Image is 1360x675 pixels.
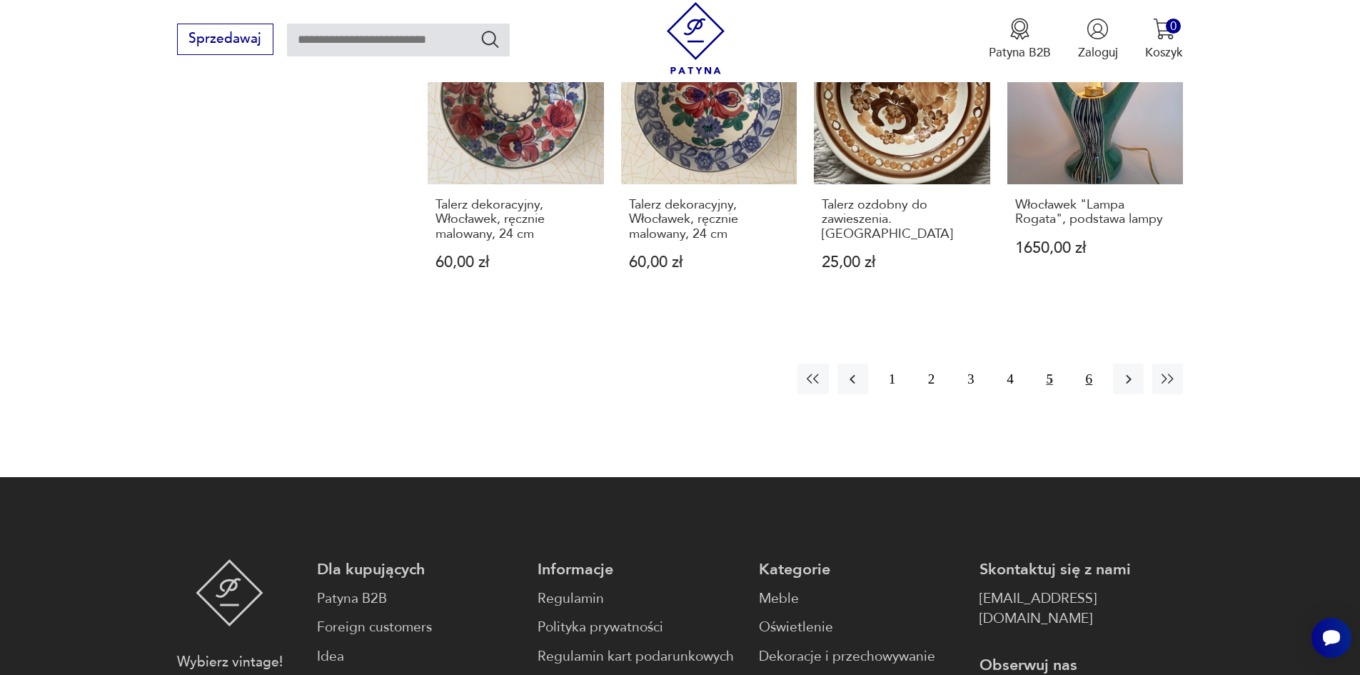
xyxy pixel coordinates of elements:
[538,589,741,609] a: Regulamin
[629,198,790,241] h3: Talerz dekoracyjny, Włocławek, ręcznie malowany, 24 cm
[955,364,986,394] button: 3
[1034,364,1065,394] button: 5
[177,652,283,673] p: Wybierz vintage!
[1009,18,1031,40] img: Ikona medalu
[759,589,962,609] a: Meble
[428,8,604,304] a: Produkt wyprzedanyTalerz dekoracyjny, Włocławek, ręcznie malowany, 24 cmTalerz dekoracyjny, Włocł...
[629,255,790,270] p: 60,00 zł
[979,559,1183,580] p: Skontaktuj się z nami
[989,44,1051,61] p: Patyna B2B
[317,559,520,580] p: Dla kupujących
[1007,8,1184,304] a: Produkt wyprzedanyWłocławek "Lampa Rogata", podstawa lampyWłocławek "Lampa Rogata", podstawa lamp...
[1074,364,1104,394] button: 6
[822,255,982,270] p: 25,00 zł
[822,198,982,241] h3: Talerz ozdobny do zawieszenia. [GEOGRAPHIC_DATA]
[979,589,1183,630] a: [EMAIL_ADDRESS][DOMAIN_NAME]
[621,8,797,304] a: Produkt wyprzedanyTalerz dekoracyjny, Włocławek, ręcznie malowany, 24 cmTalerz dekoracyjny, Włocł...
[177,24,273,55] button: Sprzedawaj
[994,364,1025,394] button: 4
[480,29,500,49] button: Szukaj
[317,617,520,638] a: Foreign customers
[877,364,907,394] button: 1
[538,617,741,638] a: Polityka prywatności
[1166,19,1181,34] div: 0
[538,559,741,580] p: Informacje
[317,646,520,667] a: Idea
[435,198,596,241] h3: Talerz dekoracyjny, Włocławek, ręcznie malowany, 24 cm
[317,589,520,609] a: Patyna B2B
[916,364,947,394] button: 2
[1087,18,1109,40] img: Ikonka użytkownika
[1153,18,1175,40] img: Ikona koszyka
[759,559,962,580] p: Kategorie
[759,617,962,638] a: Oświetlenie
[814,8,990,304] a: Produkt wyprzedanyTalerz ozdobny do zawieszenia. WłocławekTalerz ozdobny do zawieszenia. [GEOGRAP...
[759,646,962,667] a: Dekoracje i przechowywanie
[660,2,732,74] img: Patyna - sklep z meblami i dekoracjami vintage
[1015,241,1176,256] p: 1650,00 zł
[1145,18,1183,61] button: 0Koszyk
[1145,44,1183,61] p: Koszyk
[1015,198,1176,227] h3: Włocławek "Lampa Rogata", podstawa lampy
[1078,18,1118,61] button: Zaloguj
[989,18,1051,61] a: Ikona medaluPatyna B2B
[435,255,596,270] p: 60,00 zł
[1311,618,1351,658] iframe: Smartsupp widget button
[1078,44,1118,61] p: Zaloguj
[177,34,273,46] a: Sprzedawaj
[989,18,1051,61] button: Patyna B2B
[196,559,263,626] img: Patyna - sklep z meblami i dekoracjami vintage
[538,646,741,667] a: Regulamin kart podarunkowych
